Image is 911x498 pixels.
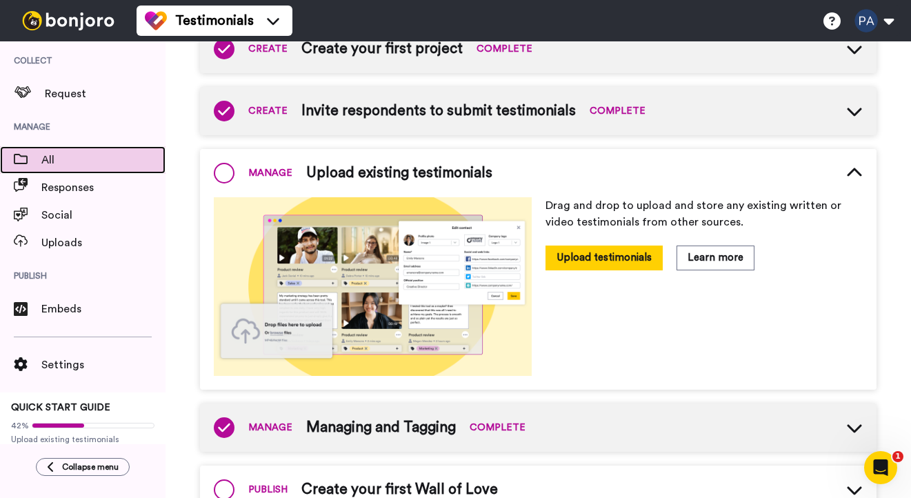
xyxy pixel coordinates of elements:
[41,207,166,223] span: Social
[248,104,288,118] span: CREATE
[306,163,492,183] span: Upload existing testimonials
[301,101,576,121] span: Invite respondents to submit testimonials
[41,301,166,317] span: Embeds
[590,104,645,118] span: COMPLETE
[41,235,166,251] span: Uploads
[36,458,130,476] button: Collapse menu
[45,86,166,102] span: Request
[470,421,525,435] span: COMPLETE
[62,461,119,472] span: Collapse menu
[545,246,663,270] button: Upload testimonials
[145,10,167,32] img: tm-color.svg
[11,420,29,431] span: 42%
[306,417,456,438] span: Managing and Tagging
[248,483,288,497] span: PUBLISH
[41,179,166,196] span: Responses
[301,39,463,59] span: Create your first project
[41,357,166,373] span: Settings
[248,421,292,435] span: MANAGE
[545,197,863,230] p: Drag and drop to upload and store any existing written or video testimonials from other sources.
[17,11,120,30] img: bj-logo-header-white.svg
[248,166,292,180] span: MANAGE
[175,11,254,30] span: Testimonials
[11,403,110,412] span: QUICK START GUIDE
[892,451,903,462] span: 1
[477,42,532,56] span: COMPLETE
[11,434,154,445] span: Upload existing testimonials
[677,246,754,270] button: Learn more
[248,42,288,56] span: CREATE
[214,197,532,376] img: 4a9e73a18bff383a38bab373c66e12b8.png
[864,451,897,484] iframe: Intercom live chat
[41,152,166,168] span: All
